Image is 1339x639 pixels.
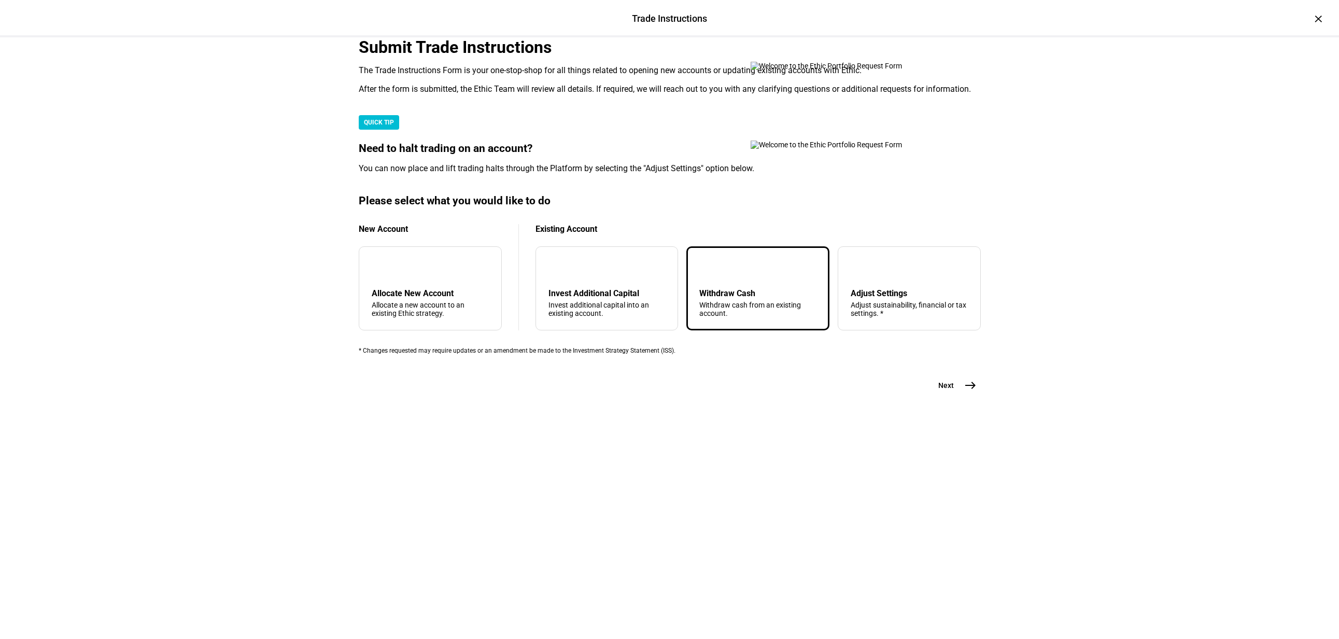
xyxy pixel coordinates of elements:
button: Next [926,375,981,396]
img: Welcome to the Ethic Portfolio Request Form [751,62,937,70]
div: * Changes requested may require updates or an amendment be made to the Investment Strategy Statem... [359,347,981,354]
div: QUICK TIP [359,115,399,130]
div: Existing Account [535,224,981,234]
div: Trade Instructions [632,12,707,25]
mat-icon: arrow_downward [551,261,563,274]
div: Need to halt trading on an account? [359,142,981,155]
div: Adjust sustainability, financial or tax settings. * [851,301,968,317]
div: Allocate New Account [372,288,489,298]
mat-icon: east [964,379,977,392]
div: × [1310,10,1327,27]
div: Invest Additional Capital [548,288,666,298]
mat-icon: add [374,261,386,274]
div: New Account [359,224,502,234]
mat-icon: arrow_upward [701,261,714,274]
div: Withdraw cash from an existing account. [699,301,816,317]
img: Welcome to the Ethic Portfolio Request Form [751,141,937,149]
div: You can now place and lift trading halts through the Platform by selecting the "Adjust Settings" ... [359,163,981,174]
div: The Trade Instructions Form is your one-stop-shop for all things related to opening new accounts ... [359,65,981,76]
div: Withdraw Cash [699,288,816,298]
div: Adjust Settings [851,288,968,298]
span: Next [938,380,954,391]
div: Invest additional capital into an existing account. [548,301,666,317]
div: After the form is submitted, the Ethic Team will review all details. If required, we will reach o... [359,84,981,94]
div: Please select what you would like to do [359,195,981,207]
div: Submit Trade Instructions [359,37,981,57]
div: Allocate a new account to an existing Ethic strategy. [372,301,489,317]
mat-icon: tune [851,259,867,276]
